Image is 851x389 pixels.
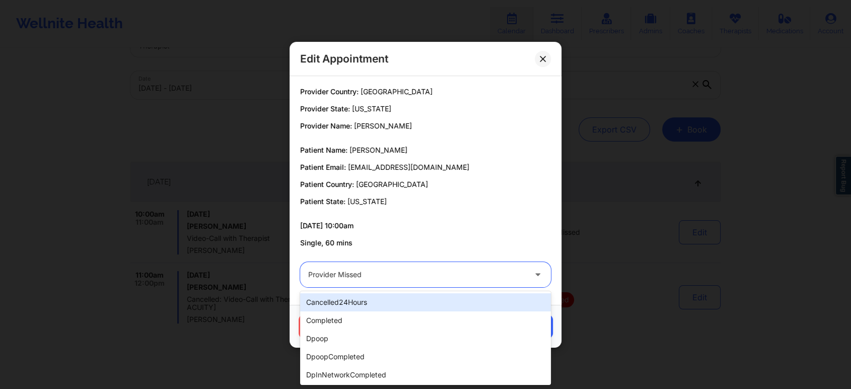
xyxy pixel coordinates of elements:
[300,366,551,384] div: dpInNetworkCompleted
[300,311,551,330] div: completed
[300,293,551,311] div: cancelled24Hours
[308,262,526,287] div: Provider Missed
[299,314,403,339] button: Cancel Appointment
[361,87,433,96] span: [GEOGRAPHIC_DATA]
[300,52,388,66] h2: Edit Appointment
[300,179,551,189] p: Patient Country:
[349,146,407,154] span: [PERSON_NAME]
[300,104,551,114] p: Provider State:
[352,104,391,113] span: [US_STATE]
[300,348,551,366] div: dpoopCompleted
[348,163,469,171] span: [EMAIL_ADDRESS][DOMAIN_NAME]
[300,330,551,348] div: dpoop
[300,121,551,131] p: Provider Name:
[300,238,551,248] p: Single, 60 mins
[300,162,551,172] p: Patient Email:
[300,221,551,231] p: [DATE] 10:00am
[354,121,412,130] span: [PERSON_NAME]
[356,180,428,188] span: [GEOGRAPHIC_DATA]
[300,87,551,97] p: Provider Country:
[347,197,387,206] span: [US_STATE]
[300,197,551,207] p: Patient State:
[300,145,551,155] p: Patient Name:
